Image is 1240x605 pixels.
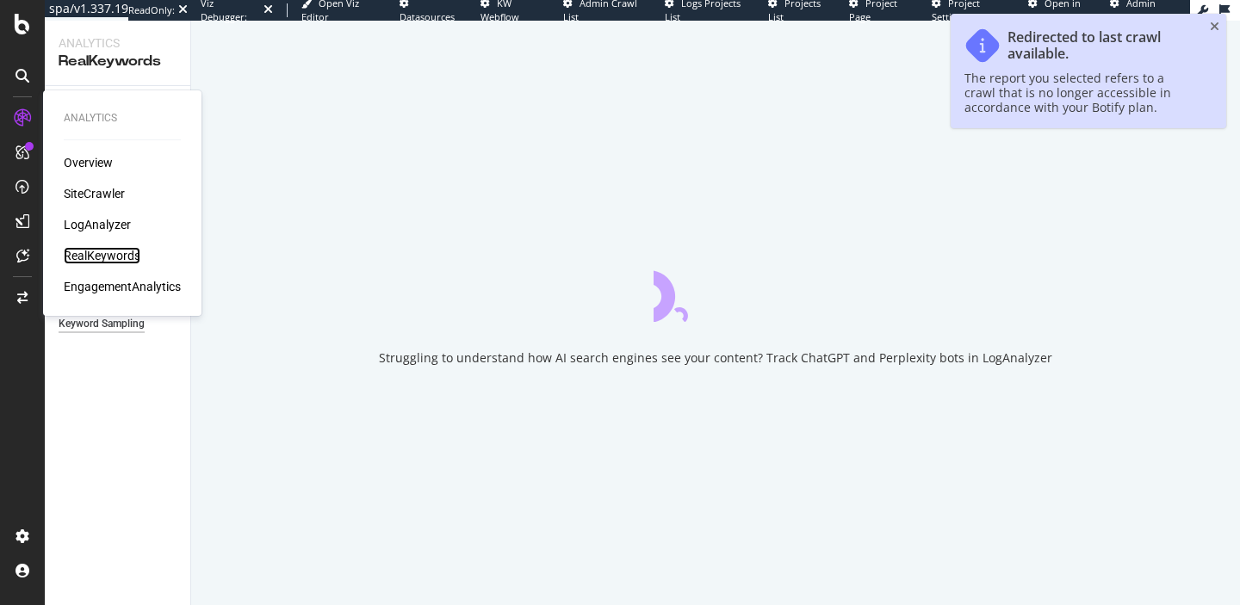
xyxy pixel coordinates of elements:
[654,260,778,322] div: animation
[400,10,455,23] span: Datasources
[964,71,1195,114] div: The report you selected refers to a crawl that is no longer accessible in accordance with your Bo...
[128,3,175,17] div: ReadOnly:
[59,52,177,71] div: RealKeywords
[64,185,125,202] a: SiteCrawler
[64,216,131,233] a: LogAnalyzer
[64,154,113,171] a: Overview
[64,278,181,295] a: EngagementAnalytics
[59,315,145,333] div: Keyword Sampling
[379,349,1052,367] div: Struggling to understand how AI search engines see your content? Track ChatGPT and Perplexity bot...
[59,315,178,333] a: Keyword Sampling
[64,111,181,126] div: Analytics
[1210,21,1219,33] div: close toast
[59,34,177,52] div: Analytics
[64,247,140,264] a: RealKeywords
[1008,29,1195,62] div: Redirected to last crawl available.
